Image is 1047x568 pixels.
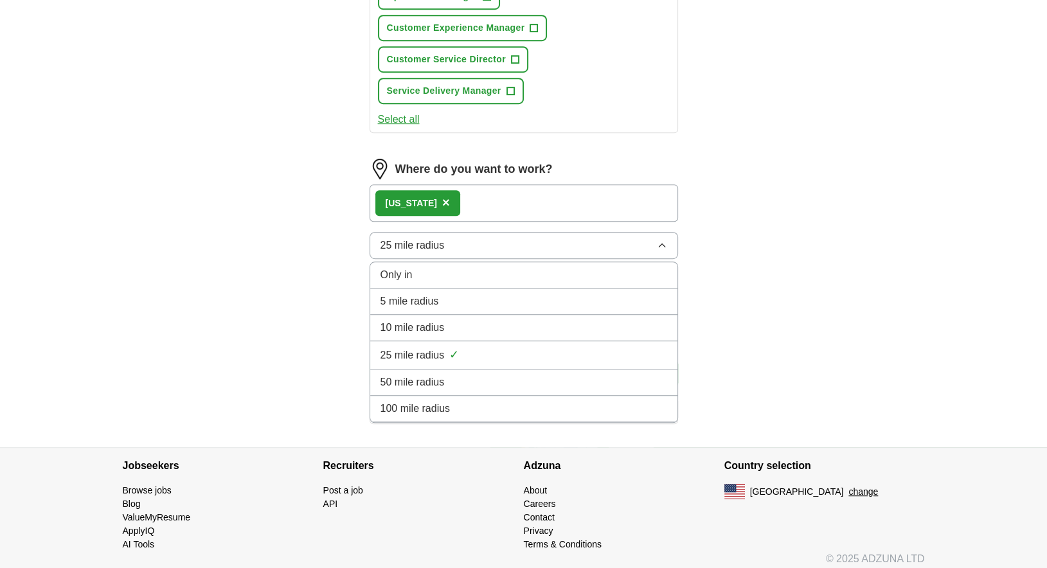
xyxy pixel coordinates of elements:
[449,346,459,364] span: ✓
[380,267,413,283] span: Only in
[380,348,445,363] span: 25 mile radius
[378,78,524,104] button: Service Delivery Manager
[524,539,602,549] a: Terms & Conditions
[750,485,844,499] span: [GEOGRAPHIC_DATA]
[524,485,548,495] a: About
[123,499,141,509] a: Blog
[380,294,439,309] span: 5 mile radius
[378,46,528,73] button: Customer Service Director
[380,401,451,416] span: 100 mile radius
[848,485,878,499] button: change
[378,112,420,127] button: Select all
[380,320,445,335] span: 10 mile radius
[386,197,437,210] div: [US_STATE]
[724,448,925,484] h4: Country selection
[380,375,445,390] span: 50 mile radius
[524,512,555,522] a: Contact
[724,484,745,499] img: US flag
[370,159,390,179] img: location.png
[378,15,548,41] button: Customer Experience Manager
[442,193,450,213] button: ×
[370,232,678,259] button: 25 mile radius
[323,499,338,509] a: API
[323,485,363,495] a: Post a job
[123,485,172,495] a: Browse jobs
[380,238,445,253] span: 25 mile radius
[387,53,506,66] span: Customer Service Director
[387,21,525,35] span: Customer Experience Manager
[395,161,553,178] label: Where do you want to work?
[524,526,553,536] a: Privacy
[123,539,155,549] a: AI Tools
[442,195,450,209] span: ×
[123,512,191,522] a: ValueMyResume
[123,526,155,536] a: ApplyIQ
[524,499,556,509] a: Careers
[387,84,501,98] span: Service Delivery Manager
